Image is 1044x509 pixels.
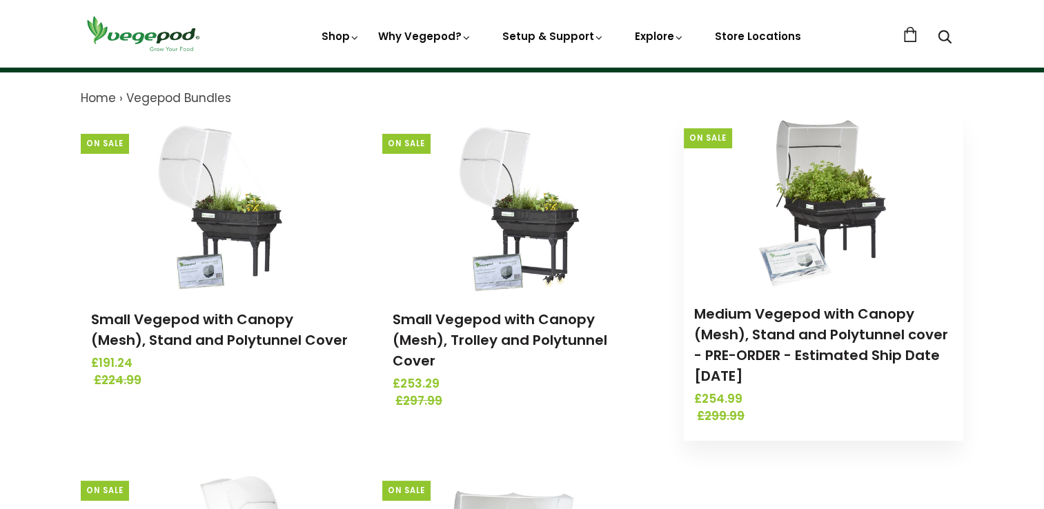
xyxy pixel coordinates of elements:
[91,310,348,350] a: Small Vegepod with Canopy (Mesh), Stand and Polytunnel Cover
[751,116,896,288] img: Medium Vegepod with Canopy (Mesh), Stand and Polytunnel cover - PRE-ORDER - Estimated Ship Date S...
[694,304,948,386] a: Medium Vegepod with Canopy (Mesh), Stand and Polytunnel cover - PRE-ORDER - Estimated Ship Date [...
[449,121,594,294] img: Small Vegepod with Canopy (Mesh), Trolley and Polytunnel Cover
[378,29,472,43] a: Why Vegepod?
[81,90,116,106] a: Home
[81,90,964,108] nav: breadcrumbs
[694,390,953,408] span: £254.99
[715,29,801,43] a: Store Locations
[119,90,123,106] span: ›
[81,14,205,53] img: Vegepod
[322,29,360,43] a: Shop
[126,90,231,106] a: Vegepod Bundles
[91,355,350,372] span: £191.24
[148,121,293,294] img: Small Vegepod with Canopy (Mesh), Stand and Polytunnel Cover
[393,375,651,393] span: £253.29
[395,392,654,410] span: £297.99
[502,29,604,43] a: Setup & Support
[938,31,952,46] a: Search
[393,310,607,370] a: Small Vegepod with Canopy (Mesh), Trolley and Polytunnel Cover
[94,372,353,390] span: £224.99
[697,408,956,426] span: £299.99
[635,29,684,43] a: Explore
